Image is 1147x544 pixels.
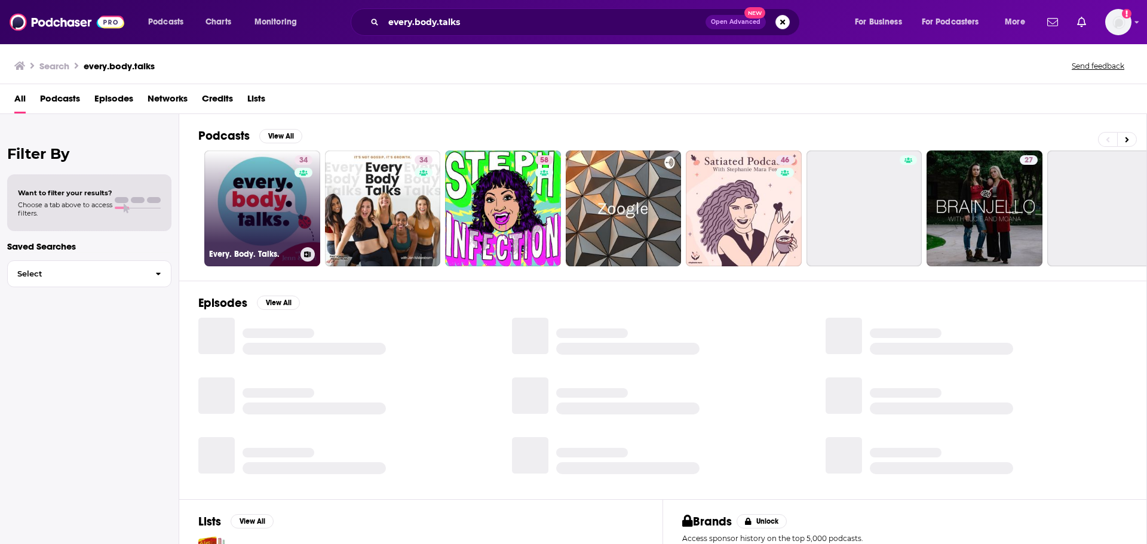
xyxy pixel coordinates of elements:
h2: Filter By [7,145,171,162]
a: 58 [445,150,561,266]
img: Podchaser - Follow, Share and Rate Podcasts [10,11,124,33]
h3: Search [39,60,69,72]
a: Networks [148,89,188,113]
img: User Profile [1105,9,1131,35]
a: PodcastsView All [198,128,302,143]
button: open menu [847,13,917,32]
button: open menu [246,13,312,32]
a: Lists [247,89,265,113]
span: For Podcasters [922,14,979,30]
a: Podcasts [40,89,80,113]
h2: Episodes [198,296,247,311]
span: Want to filter your results? [18,189,112,197]
span: Select [8,270,146,278]
span: 34 [419,155,428,167]
button: open menu [996,13,1040,32]
button: open menu [140,13,199,32]
span: For Business [855,14,902,30]
a: ListsView All [198,514,274,529]
p: Saved Searches [7,241,171,252]
a: Credits [202,89,233,113]
h3: every.body.talks [84,60,155,72]
span: Choose a tab above to access filters. [18,201,112,217]
span: Charts [206,14,231,30]
span: Monitoring [254,14,297,30]
h2: Podcasts [198,128,250,143]
button: Show profile menu [1105,9,1131,35]
span: 58 [540,155,548,167]
button: Select [7,260,171,287]
a: Episodes [94,89,133,113]
span: 27 [1025,155,1033,167]
span: More [1005,14,1025,30]
button: View All [259,129,302,143]
span: New [744,7,766,19]
a: 58 [535,155,553,165]
a: 34Every. Body. Talks. [204,150,320,266]
a: Show notifications dropdown [1042,12,1063,32]
a: 27 [927,150,1042,266]
h2: Brands [682,514,732,529]
h3: Every. Body. Talks. [209,249,296,259]
svg: Add a profile image [1122,9,1131,19]
span: Open Advanced [711,19,760,25]
span: Logged in as Ashley_Beenen [1105,9,1131,35]
span: 46 [781,155,789,167]
a: 46 [686,150,802,266]
input: Search podcasts, credits, & more... [384,13,706,32]
button: View All [231,514,274,528]
a: 46 [776,155,794,165]
p: Access sponsor history on the top 5,000 podcasts. [682,534,1127,543]
a: 27 [1020,155,1038,165]
span: 34 [299,155,308,167]
button: Unlock [737,514,787,528]
button: Send feedback [1068,61,1128,71]
a: Show notifications dropdown [1072,12,1091,32]
div: Search podcasts, credits, & more... [362,8,811,36]
button: Open AdvancedNew [706,15,766,29]
h2: Lists [198,514,221,529]
a: EpisodesView All [198,296,300,311]
a: 34 [295,155,312,165]
button: open menu [914,13,996,32]
a: 34 [325,150,441,266]
a: All [14,89,26,113]
span: Podcasts [148,14,183,30]
button: View All [257,296,300,310]
a: 34 [415,155,433,165]
a: Charts [198,13,238,32]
